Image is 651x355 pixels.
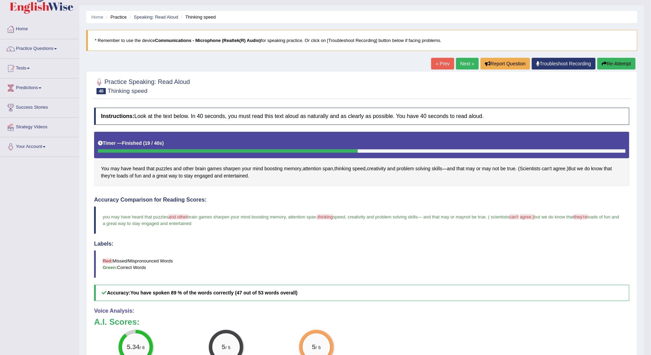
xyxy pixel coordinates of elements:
span: Click to see word definition [367,165,386,172]
big: 5 [222,343,225,351]
span: Click to see word definition [568,165,576,172]
b: Finished [122,140,142,146]
span: Click to see word definition [334,165,351,172]
span: brain games sharpen your mind boosting memory, attention span, [187,214,318,219]
span: Click to see word definition [135,172,141,180]
span: Click to see word definition [591,165,603,172]
span: Click to see word definition [224,172,248,180]
span: Click to see word definition [457,165,465,172]
b: 19 / 40s [145,140,162,146]
span: Click to see word definition [492,165,499,172]
span: agree.) [520,214,534,219]
a: Predictions [0,78,79,96]
span: Click to see word definition [482,165,491,172]
span: Click to see word definition [194,172,213,180]
span: Click to see word definition [214,172,222,180]
b: Instructions: [101,113,134,119]
span: Click to see word definition [604,165,612,172]
span: — [418,214,422,219]
a: Tests [0,59,79,76]
a: Troubleshoot Recording [532,58,596,69]
span: and other [169,214,187,219]
span: Click to see word definition [542,165,552,172]
span: scientists [491,214,509,219]
span: but we do know that [534,214,574,219]
button: Report Question [480,58,530,69]
span: Click to see word definition [323,165,333,172]
small: Thinking speed [108,88,147,94]
a: « Prev [431,58,454,69]
h4: Look at the text below. In 40 seconds, you must read this text aloud as naturally and as clearly ... [94,108,629,125]
big: 5.34 [127,343,140,351]
span: Click to see word definition [101,165,109,172]
span: Click to see word definition [121,165,131,172]
span: Click to see word definition [397,165,414,172]
b: Green: [103,265,117,270]
b: Communications - Microphone (Realtek(R) Audio) [155,38,261,43]
h4: Accuracy Comparison for Reading Scores: [94,197,629,203]
span: Click to see word definition [553,165,566,172]
span: speed, creativity and problem solving skills [333,214,418,219]
h4: Voice Analysis: [94,308,629,314]
span: Click to see word definition [183,165,194,172]
span: Click to see word definition [156,165,172,172]
span: Click to see word definition [584,165,590,172]
small: / 5 [225,345,231,351]
span: you may have heard that puzzles [103,214,169,219]
span: Click to see word definition [353,165,366,172]
span: Click to see word definition [303,165,322,172]
span: Click to see word definition [264,165,283,172]
b: A.I. Scores: [94,317,140,326]
a: Your Account [0,137,79,154]
blockquote: Missed/Mispronounced Words Correct Words [94,250,629,278]
span: Click to see word definition [466,165,475,172]
span: Click to see word definition [156,172,167,180]
span: Click to see word definition [111,165,120,172]
span: . ( [486,214,490,219]
span: Click to see word definition [387,165,395,172]
b: Red: [103,258,113,263]
span: Click to see word definition [143,172,151,180]
span: Click to see word definition [223,165,241,172]
span: Click to see word definition [500,165,506,172]
span: thinking [317,214,333,219]
button: Re-Attempt [597,58,635,69]
a: Strategy Videos [0,118,79,135]
b: ( [143,140,145,146]
span: Click to see word definition [116,172,128,180]
span: they're [574,214,587,219]
span: Click to see word definition [152,172,155,180]
b: ) [162,140,164,146]
span: Click to see word definition [447,165,455,172]
span: Click to see word definition [179,172,183,180]
small: / 5 [316,345,321,351]
h2: Practice Speaking: Read Aloud [94,77,190,94]
span: Click to see word definition [284,165,302,172]
li: Thinking speed [180,14,216,20]
blockquote: * Remember to use the device for speaking practice. Or click on [Troubleshoot Recording] button b... [86,30,637,51]
span: Click to see word definition [207,165,222,172]
span: Click to see word definition [520,165,540,172]
span: Click to see word definition [416,165,431,172]
big: 5 [312,343,316,351]
span: Click to see word definition [195,165,206,172]
small: / 6 [140,345,145,351]
span: not be true [464,214,486,219]
a: Success Stories [0,98,79,115]
h5: Accuracy: [94,285,629,301]
a: Next » [456,58,479,69]
b: You have spoken 89 % of the words correctly (47 out of 53 words overall) [130,290,297,295]
h5: Timer — [98,141,164,146]
span: Click to see word definition [169,172,177,180]
a: Practice Questions [0,39,79,56]
span: Click to see word definition [173,165,181,172]
span: Click to see word definition [507,165,516,172]
span: Click to see word definition [133,165,145,172]
h4: Labels: [94,241,629,247]
div: , , , — . ( .) . [94,132,629,186]
span: Click to see word definition [184,172,193,180]
span: Click to see word definition [130,172,134,180]
span: Click to see word definition [101,172,115,180]
span: Click to see word definition [476,165,480,172]
li: Practice [104,14,126,20]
